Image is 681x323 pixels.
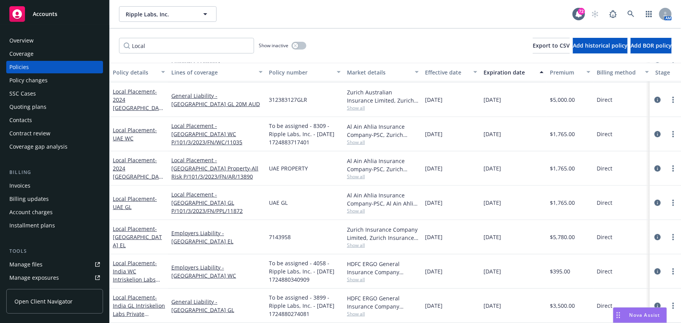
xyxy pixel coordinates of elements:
span: Direct [597,233,612,241]
span: - [GEOGRAPHIC_DATA] EL [113,225,162,249]
a: more [669,267,678,276]
div: Billing method [597,68,640,76]
span: 312383127GLR [269,96,307,104]
div: Invoices [9,179,30,192]
div: Account charges [9,206,53,218]
span: $3,500.00 [550,302,575,310]
div: Contract review [9,127,50,140]
a: more [669,301,678,311]
button: Market details [344,63,422,82]
button: Nova Assist [613,307,667,323]
span: [DATE] [425,199,443,207]
div: Al Ain Ahlia Insurance Company-PSC, Al Ain Ahlia Insurance Company-PSC, Zurich Insurance Group (I... [347,191,419,208]
span: [DATE] [484,199,501,207]
a: Contacts [6,114,103,126]
span: Direct [597,199,612,207]
a: circleInformation [653,95,662,105]
a: Policy changes [6,74,103,87]
button: Effective date [422,63,480,82]
span: UAE PROPERTY [269,164,308,172]
span: Open Client Navigator [14,297,73,305]
div: Drag to move [613,308,623,323]
a: SSC Cases [6,87,103,100]
span: Show all [347,311,419,317]
a: General Liability - [GEOGRAPHIC_DATA] GL 20M AUD [171,92,263,108]
span: Ripple Labs, Inc. [126,10,193,18]
span: Direct [597,302,612,310]
a: Contract review [6,127,103,140]
a: circleInformation [653,232,662,242]
span: Show all [347,173,419,180]
a: more [669,232,678,242]
div: Manage files [9,258,43,271]
div: Quoting plans [9,101,46,113]
a: Accounts [6,3,103,25]
button: Premium [547,63,594,82]
span: - UAE GL [113,195,157,211]
span: $5,000.00 [550,96,575,104]
span: $1,765.00 [550,164,575,172]
span: Nova Assist [629,312,660,318]
a: Local Placement [113,259,157,291]
a: Coverage gap analysis [6,140,103,153]
span: [DATE] [425,302,443,310]
span: Show inactive [259,42,288,49]
a: Employers Liability - [GEOGRAPHIC_DATA] WC [171,263,263,280]
a: Invoices [6,179,103,192]
a: circleInformation [653,164,662,173]
a: Local Placement - [GEOGRAPHIC_DATA] Property-All Risk P/101/3/2023/FN/AR/13890 [171,156,263,181]
span: UAE GL [269,199,288,207]
button: Billing method [594,63,652,82]
button: Ripple Labs, Inc. [119,6,217,22]
span: $395.00 [550,267,570,275]
span: Direct [597,267,612,275]
a: Manage files [6,258,103,271]
div: Zurich Insurance Company Limited, Zurich Insurance Group, Zurich Insurance Group (International),... [347,225,419,242]
button: Add BOR policy [631,38,672,53]
div: Expiration date [484,68,535,76]
div: Contacts [9,114,32,126]
a: circleInformation [653,267,662,276]
div: Lines of coverage [171,68,254,76]
span: $1,765.00 [550,199,575,207]
div: Manage exposures [9,272,59,284]
input: Filter by keyword... [119,38,254,53]
div: Billing updates [9,193,49,205]
span: [DATE] [484,302,501,310]
a: Employers Liability - [GEOGRAPHIC_DATA] EL [171,229,263,245]
div: Stage [655,68,679,76]
div: Policy number [269,68,332,76]
div: Policy details [113,68,156,76]
span: Add historical policy [573,42,628,49]
a: Report a Bug [605,6,621,22]
a: Local Placement [113,225,162,249]
span: [DATE] [484,233,501,241]
div: HDFC ERGO General Insurance Company Limited, HDFC ERGO General Insurance Company Limited, Zurich ... [347,294,419,311]
span: [DATE] [484,130,501,138]
div: SSC Cases [9,87,36,100]
a: Local Placement [113,195,157,211]
a: Quoting plans [6,101,103,113]
div: HDFC ERGO General Insurance Company Limited, Zurich Insurance Group (International), Prudent Insu... [347,260,419,276]
span: To be assigned - 8309 - Ripple Labs, Inc. - [DATE] 1724883717401 [269,122,341,146]
span: Show all [347,276,419,283]
span: Show all [347,208,419,214]
div: Billing [6,169,103,176]
a: Start snowing [587,6,603,22]
a: Installment plans [6,219,103,232]
a: more [669,130,678,139]
a: Billing updates [6,193,103,205]
button: Export to CSV [533,38,570,53]
a: Manage exposures [6,272,103,284]
span: [DATE] [425,96,443,104]
span: Export to CSV [533,42,570,49]
div: Effective date [425,68,469,76]
div: Policies [9,61,29,73]
a: Local Placement [113,156,162,188]
span: $1,765.00 [550,130,575,138]
span: Direct [597,130,612,138]
span: [DATE] [425,267,443,275]
span: - UAE WC [113,126,157,142]
div: Zurich Australian Insurance Limited, Zurich Insurance Group, Zurich Insurance Group (Internationa... [347,88,419,105]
